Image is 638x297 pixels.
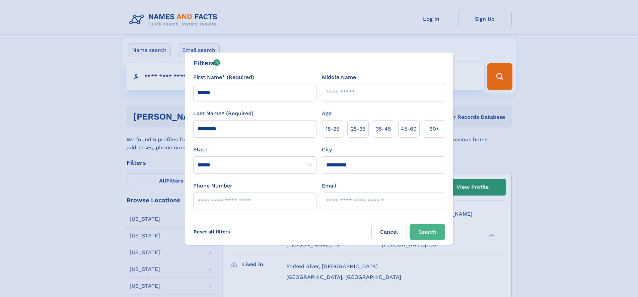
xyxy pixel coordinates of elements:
[322,109,332,118] label: Age
[429,125,439,133] span: 60+
[193,182,232,190] label: Phone Number
[376,125,391,133] span: 35‑45
[322,146,332,154] label: City
[351,125,365,133] span: 25‑35
[326,125,339,133] span: 18‑25
[193,73,254,81] label: First Name* (Required)
[371,224,407,240] label: Cancel
[189,224,234,240] label: Reset all filters
[193,58,220,68] div: Filters
[322,73,356,81] label: Middle Name
[193,146,316,154] label: State
[193,109,254,118] label: Last Name* (Required)
[322,182,336,190] label: Email
[410,224,445,240] button: Search
[401,125,417,133] span: 45‑60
